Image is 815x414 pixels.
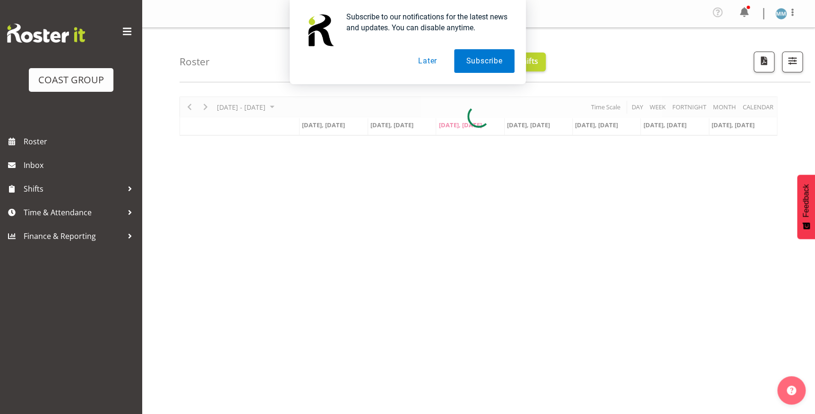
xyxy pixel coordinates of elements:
button: Subscribe [454,49,514,73]
span: Inbox [24,158,137,172]
span: Time & Attendance [24,205,123,220]
span: Shifts [24,182,123,196]
img: help-xxl-2.png [787,386,796,395]
button: Later [406,49,449,73]
button: Feedback - Show survey [797,175,815,239]
span: Roster [24,134,137,149]
img: notification icon [301,11,339,49]
span: Finance & Reporting [24,229,123,243]
span: Feedback [802,184,810,217]
div: Subscribe to our notifications for the latest news and updates. You can disable anytime. [339,11,515,33]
